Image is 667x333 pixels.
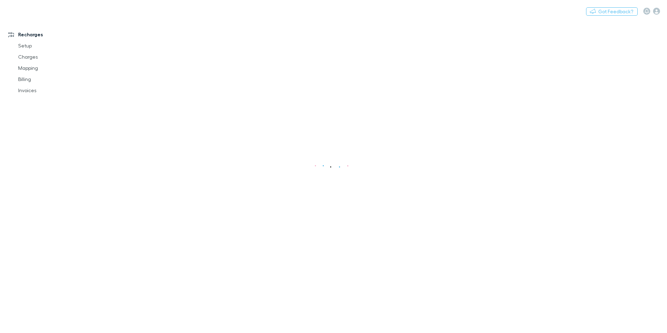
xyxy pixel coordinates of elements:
[11,51,94,62] a: Charges
[11,74,94,85] a: Billing
[11,40,94,51] a: Setup
[586,7,638,16] button: Got Feedback?
[1,29,94,40] a: Recharges
[11,85,94,96] a: Invoices
[11,62,94,74] a: Mapping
